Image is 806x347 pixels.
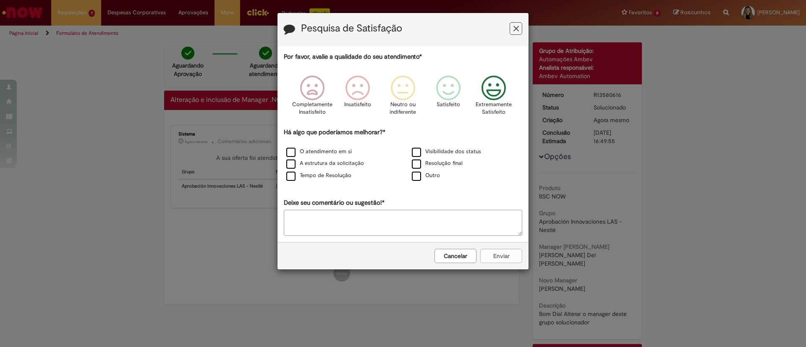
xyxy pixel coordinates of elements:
label: Por favor, avalie a qualidade do seu atendimento* [284,52,422,61]
div: Neutro ou indiferente [382,69,424,127]
label: A estrutura da solicitação [286,159,364,167]
p: Neutro ou indiferente [388,101,418,116]
div: Completamente Insatisfeito [290,69,333,127]
p: Extremamente Satisfeito [476,101,512,116]
p: Completamente Insatisfeito [292,101,332,116]
label: Tempo de Resolução [286,172,351,180]
button: Cancelar [434,249,476,263]
div: Satisfeito [427,69,470,127]
p: Insatisfeito [344,101,371,109]
div: Insatisfeito [336,69,379,127]
label: Deixe seu comentário ou sugestão!* [284,198,385,207]
label: Visibilidade dos status [412,148,481,156]
label: O atendimento em si [286,148,352,156]
label: Pesquisa de Satisfação [301,23,402,34]
div: Há algo que poderíamos melhorar?* [284,128,522,182]
label: Outro [412,172,440,180]
label: Resolução final [412,159,463,167]
p: Satisfeito [437,101,460,109]
div: Extremamente Satisfeito [472,69,515,127]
